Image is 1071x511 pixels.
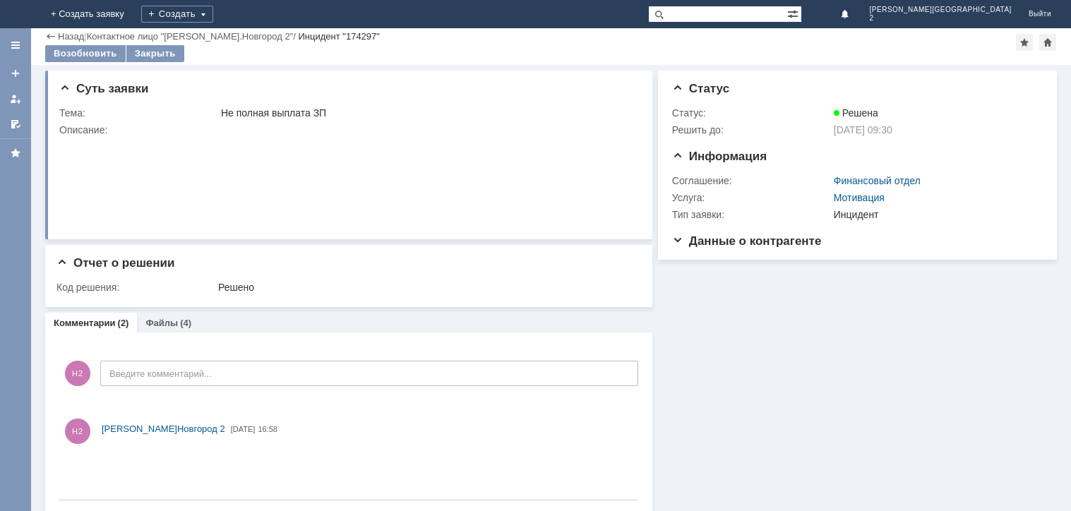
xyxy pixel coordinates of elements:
a: Мотивация [834,192,885,203]
span: [PERSON_NAME]Новгород 2 [102,423,225,434]
div: Решить до: [672,124,831,136]
div: / [87,31,299,42]
a: Перейти на домашнюю страницу [17,8,28,20]
a: Контактное лицо "[PERSON_NAME].Новгород 2" [87,31,294,42]
span: 16:58 [258,425,277,433]
div: Код решения: [56,282,215,293]
span: Расширенный поиск [787,6,801,20]
div: Статус: [672,107,831,119]
a: Файлы [145,318,178,328]
div: Создать [152,6,225,23]
div: Решено [218,282,633,293]
a: Мои согласования [4,113,27,136]
a: Мои заявки [4,88,27,110]
div: Добавить в избранное [1016,34,1033,51]
div: Тип заявки: [672,209,831,220]
span: Информация [672,150,767,163]
div: (2) [118,318,129,328]
div: Тема: [59,107,218,119]
span: 2 [870,14,1012,23]
a: Создать заявку [4,62,27,85]
div: Сделать домашней страницей [1039,34,1056,51]
div: Не полная выплата ЗП [221,107,633,119]
span: Данные о контрагенте [672,234,822,248]
span: [DATE] [231,425,256,433]
div: | [84,30,86,41]
img: logo [17,8,28,20]
span: Н2 [65,361,90,386]
a: [PERSON_NAME]Новгород 2 [102,422,225,436]
div: Инцидент [834,209,1036,220]
div: (4) [180,318,191,328]
a: Комментарии [54,318,116,328]
span: Суть заявки [59,82,148,95]
div: Описание: [59,124,635,136]
a: Назад [58,31,84,42]
span: [PERSON_NAME][GEOGRAPHIC_DATA] [870,6,1012,14]
span: Отчет о решении [56,256,174,270]
span: [DATE] 09:30 [834,124,892,136]
div: Соглашение: [672,175,831,186]
div: Услуга: [672,192,831,203]
span: Решена [834,107,878,119]
div: Инцидент "174297" [299,31,380,42]
a: Финансовый отдел [834,175,921,186]
span: Статус [672,82,729,95]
